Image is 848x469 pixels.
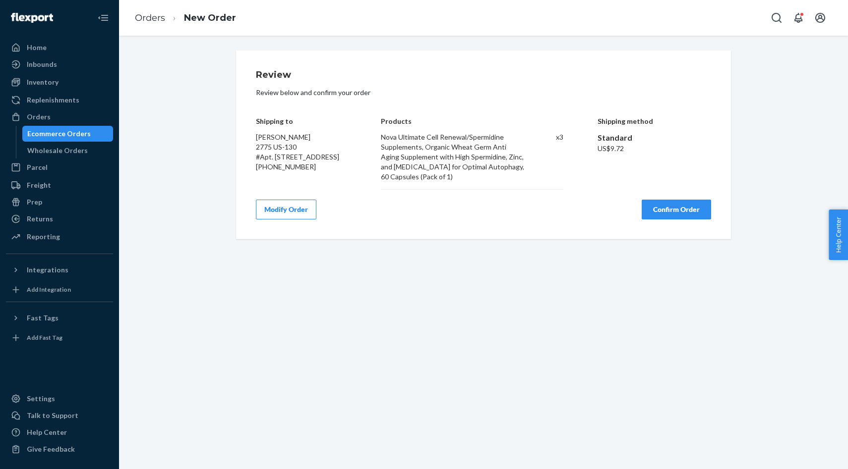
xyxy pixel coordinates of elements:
a: Help Center [6,424,113,440]
a: Replenishments [6,92,113,108]
a: Orders [135,12,165,23]
div: Wholesale Orders [27,146,88,156]
div: Standard [598,132,712,144]
a: Home [6,40,113,55]
a: Add Fast Tag [6,330,113,346]
div: Nova Ultimate Cell Renewal/Spermidine Supplements, Organic Wheat Germ Anti Aging Supplement with ... [381,132,524,182]
a: Reporting [6,229,113,245]
div: Orders [27,112,51,122]
a: Returns [6,211,113,227]
a: Talk to Support [6,408,113,423]
a: Prep [6,194,113,210]
a: Settings [6,391,113,407]
a: Parcel [6,159,113,175]
div: Freight [27,180,51,190]
div: Talk to Support [27,411,78,420]
div: Inventory [27,77,59,87]
div: Prep [27,197,42,207]
div: Add Integration [27,285,71,294]
a: Freight [6,177,113,193]
button: Open account menu [810,8,830,28]
button: Modify Order [256,200,316,219]
button: Confirm Order [642,200,711,219]
div: Home [27,43,47,52]
p: Review below and confirm your order [256,88,711,98]
div: Fast Tags [27,313,59,323]
a: Wholesale Orders [22,143,114,158]
div: Integrations [27,265,68,275]
div: US$9.72 [598,144,712,154]
div: [PHONE_NUMBER] [256,162,347,172]
a: Inbounds [6,56,113,72]
h1: Review [256,70,711,80]
div: Help Center [27,427,67,437]
a: New Order [184,12,236,23]
div: Returns [27,214,53,224]
button: Open notifications [788,8,808,28]
button: Close Navigation [93,8,113,28]
button: Fast Tags [6,310,113,326]
button: Help Center [829,209,848,260]
div: Ecommerce Orders [27,129,91,139]
a: Add Integration [6,282,113,298]
h4: Products [381,117,563,125]
div: Parcel [27,162,48,172]
button: Open Search Box [767,8,787,28]
div: Reporting [27,232,60,242]
div: Replenishments [27,95,79,105]
a: Ecommerce Orders [22,126,114,142]
div: x 3 [535,132,563,182]
ol: breadcrumbs [127,3,244,33]
div: Add Fast Tag [27,333,62,342]
span: [PERSON_NAME] 2775 US-130 #Apt. [STREET_ADDRESS] [256,133,339,161]
a: Inventory [6,74,113,90]
div: Settings [27,394,55,404]
div: Give Feedback [27,444,75,454]
img: Flexport logo [11,13,53,23]
h4: Shipping method [598,117,712,125]
button: Give Feedback [6,441,113,457]
div: Inbounds [27,59,57,69]
h4: Shipping to [256,117,347,125]
a: Orders [6,109,113,125]
button: Integrations [6,262,113,278]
